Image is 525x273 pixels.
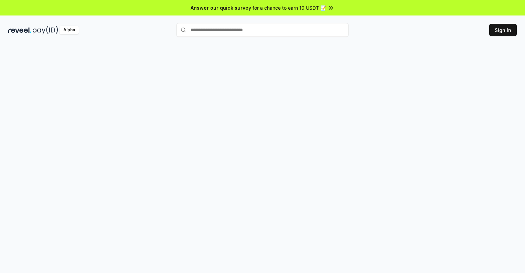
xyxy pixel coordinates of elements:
[8,26,31,34] img: reveel_dark
[60,26,79,34] div: Alpha
[253,4,326,11] span: for a chance to earn 10 USDT 📝
[33,26,58,34] img: pay_id
[191,4,251,11] span: Answer our quick survey
[489,24,517,36] button: Sign In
